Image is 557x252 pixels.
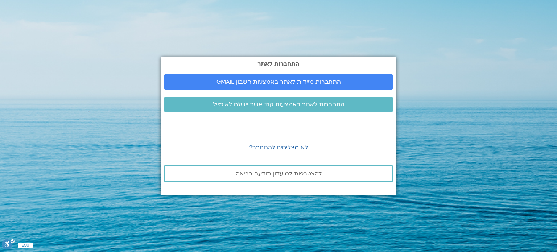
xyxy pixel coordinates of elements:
[249,144,308,152] a: לא מצליחים להתחבר?
[164,61,393,67] h2: התחברות לאתר
[216,79,341,85] span: התחברות מיידית לאתר באמצעות חשבון GMAIL
[164,74,393,90] a: התחברות מיידית לאתר באמצעות חשבון GMAIL
[236,170,322,177] span: להצטרפות למועדון תודעה בריאה
[164,165,393,182] a: להצטרפות למועדון תודעה בריאה
[164,97,393,112] a: התחברות לאתר באמצעות קוד אשר יישלח לאימייל
[213,101,344,108] span: התחברות לאתר באמצעות קוד אשר יישלח לאימייל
